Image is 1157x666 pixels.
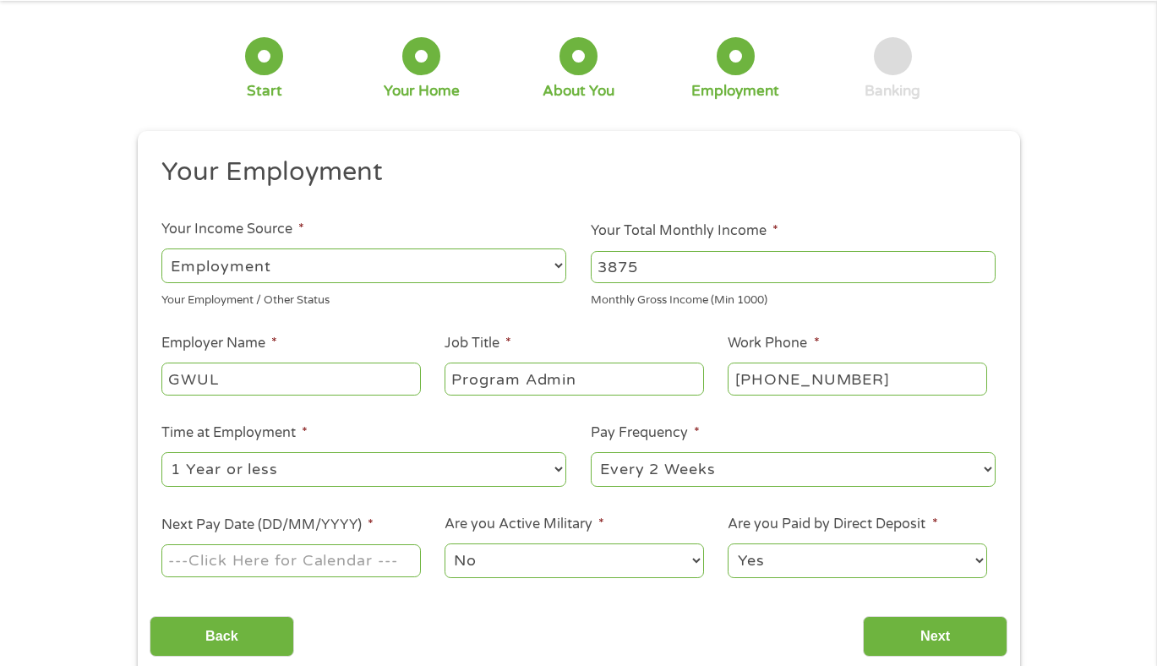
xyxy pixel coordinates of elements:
div: Banking [865,82,920,101]
label: Work Phone [728,335,819,352]
label: Employer Name [161,335,277,352]
label: Are you Active Military [445,516,604,533]
div: Your Employment / Other Status [161,287,566,309]
label: Pay Frequency [591,424,700,442]
input: 1800 [591,251,996,283]
div: About You [543,82,614,101]
label: Job Title [445,335,511,352]
div: Start [247,82,282,101]
div: Employment [691,82,779,101]
h2: Your Employment [161,156,983,189]
label: Your Income Source [161,221,304,238]
label: Next Pay Date (DD/MM/YYYY) [161,516,374,534]
label: Time at Employment [161,424,308,442]
div: Your Home [384,82,460,101]
input: ---Click Here for Calendar --- [161,544,420,576]
input: (231) 754-4010 [728,363,986,395]
input: Walmart [161,363,420,395]
input: Cashier [445,363,703,395]
label: Your Total Monthly Income [591,222,778,240]
input: Back [150,616,294,658]
label: Are you Paid by Direct Deposit [728,516,937,533]
div: Monthly Gross Income (Min 1000) [591,287,996,309]
input: Next [863,616,1007,658]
